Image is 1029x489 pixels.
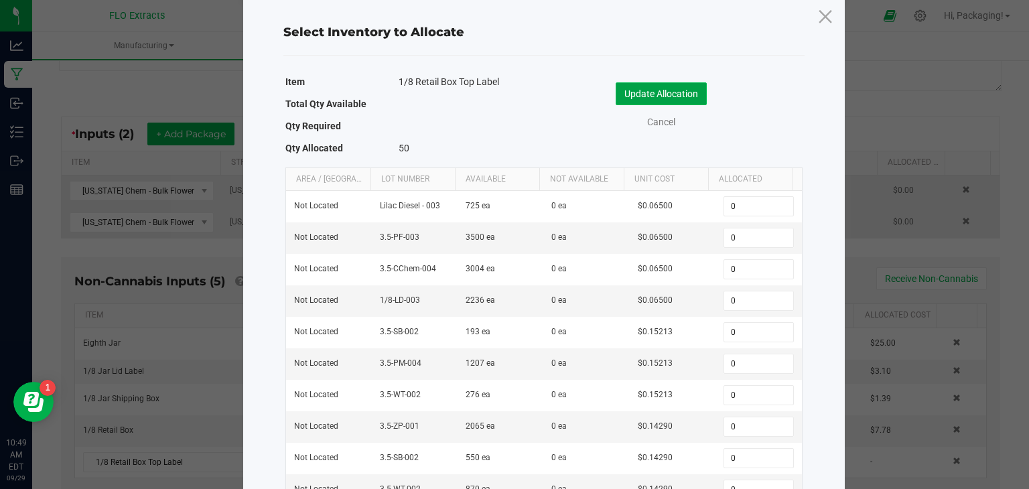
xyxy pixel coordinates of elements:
td: 3.5-ZP-001 [372,411,458,443]
span: $0.06500 [638,295,673,305]
th: Lot Number [370,168,455,191]
label: Item [285,72,305,91]
th: Unit Cost [624,168,708,191]
span: $0.15213 [638,358,673,368]
iframe: Resource center unread badge [40,380,56,396]
td: 3.5-CChem-004 [372,254,458,285]
span: 2236 ea [466,295,495,305]
td: Lilac Diesel - 003 [372,191,458,222]
th: Not Available [539,168,624,191]
span: 0 ea [551,264,567,273]
td: 1/8-LD-003 [372,285,458,317]
td: 3.5-PM-004 [372,348,458,380]
th: Allocated [708,168,793,191]
span: $0.06500 [638,264,673,273]
iframe: Resource center [13,382,54,422]
span: 0 ea [551,327,567,336]
span: 725 ea [466,201,490,210]
span: 1/8 Retail Box Top Label [399,75,499,88]
span: Not Located [294,201,338,210]
span: Not Located [294,421,338,431]
label: Qty Allocated [285,139,343,157]
span: 193 ea [466,327,490,336]
span: Not Located [294,327,338,336]
span: 1207 ea [466,358,495,368]
label: Total Qty Available [285,94,366,113]
span: Not Located [294,264,338,273]
span: $0.14290 [638,453,673,462]
span: 3500 ea [466,232,495,242]
td: 3.5-WT-002 [372,380,458,411]
span: 276 ea [466,390,490,399]
span: $0.06500 [638,232,673,242]
td: 3.5-SB-002 [372,443,458,474]
span: 0 ea [551,421,567,431]
span: 0 ea [551,390,567,399]
th: Area / [GEOGRAPHIC_DATA] [286,168,370,191]
span: Not Located [294,390,338,399]
span: Not Located [294,453,338,462]
span: 0 ea [551,453,567,462]
span: Select Inventory to Allocate [283,25,464,40]
td: 3.5-SB-002 [372,317,458,348]
span: 2065 ea [466,421,495,431]
span: 3004 ea [466,264,495,273]
button: Update Allocation [616,82,707,105]
span: Not Located [294,232,338,242]
span: $0.06500 [638,201,673,210]
span: 0 ea [551,232,567,242]
span: 50 [399,143,409,153]
a: Cancel [634,115,688,129]
span: Not Located [294,358,338,368]
td: 3.5-PF-003 [372,222,458,254]
span: 0 ea [551,358,567,368]
span: Not Located [294,295,338,305]
span: $0.15213 [638,390,673,399]
span: $0.15213 [638,327,673,336]
span: $0.14290 [638,421,673,431]
th: Available [455,168,539,191]
span: 0 ea [551,295,567,305]
span: 0 ea [551,201,567,210]
span: 550 ea [466,453,490,462]
label: Qty Required [285,117,341,135]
